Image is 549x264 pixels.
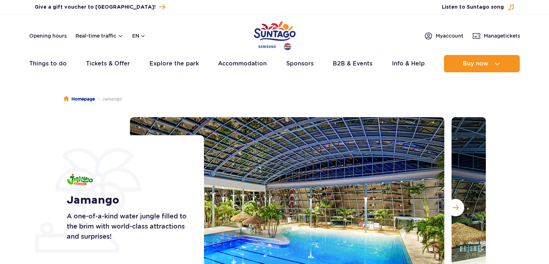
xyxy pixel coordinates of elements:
[392,55,425,72] a: Info & Help
[67,211,188,242] p: A one-of-a-kind water jungle filled to the brim with world-class attractions and surprises!
[444,55,520,72] button: Buy now
[95,95,122,103] li: Jamango
[463,60,488,67] span: Buy now
[132,32,146,39] button: en
[442,4,515,11] button: Listen to Suntago song
[64,95,95,103] a: Homepage
[29,55,67,72] a: Things to do
[436,32,463,39] span: My account
[442,4,504,11] span: Listen to Suntago song
[472,31,520,40] a: Managetickets
[286,55,314,72] a: Sponsors
[29,32,67,39] a: Opening hours
[67,174,93,185] img: Jamango
[86,55,130,72] a: Tickets & Offer
[424,31,463,40] a: Myaccount
[447,199,464,216] button: Next slide
[67,194,188,207] h1: Jamango
[218,55,267,72] a: Accommodation
[484,32,520,39] span: Manage tickets
[333,55,372,72] a: B2B & Events
[75,33,123,39] button: Real-time traffic
[35,2,165,12] a: Give a gift voucher to [GEOGRAPHIC_DATA]!
[35,4,156,11] span: Give a gift voucher to [GEOGRAPHIC_DATA]!
[254,18,296,51] a: Park of Poland
[149,55,199,72] a: Explore the park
